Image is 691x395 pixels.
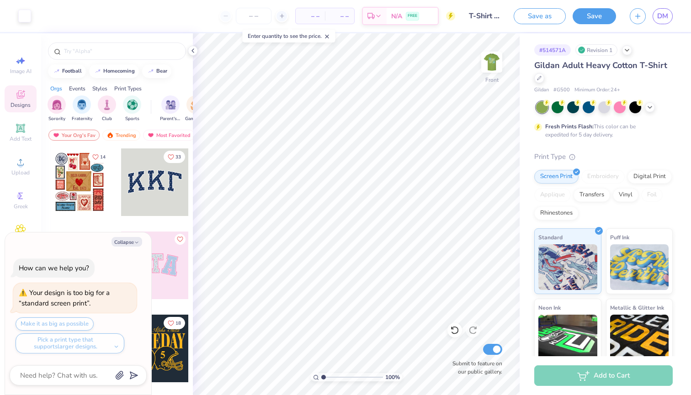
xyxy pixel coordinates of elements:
span: DM [657,11,668,21]
img: Puff Ink [610,244,669,290]
div: Applique [534,188,571,202]
span: # G500 [553,86,570,94]
span: Image AI [10,68,32,75]
div: Trending [102,130,140,141]
button: football [48,64,86,78]
img: Game Day Image [191,100,201,110]
img: most_fav.gif [53,132,60,138]
span: Sorority [48,116,65,122]
span: Fraternity [72,116,92,122]
label: Submit to feature on our public gallery. [447,359,502,376]
span: – – [330,11,349,21]
button: filter button [160,95,181,122]
div: Front [485,76,499,84]
img: trend_line.gif [94,68,101,74]
span: 100 % [385,373,400,381]
div: filter for Sorority [48,95,66,122]
span: Metallic & Glitter Ink [610,303,664,312]
div: Digital Print [627,170,672,184]
div: Screen Print [534,170,579,184]
div: Rhinestones [534,206,579,220]
div: filter for Club [98,95,116,122]
input: Untitled Design [462,7,507,25]
span: Parent's Weekend [160,116,181,122]
div: Revision 1 [575,44,617,56]
button: filter button [72,95,92,122]
span: Club [102,116,112,122]
button: filter button [185,95,206,122]
img: trend_line.gif [53,68,60,74]
div: Transfers [574,188,610,202]
img: Metallic & Glitter Ink [610,315,669,360]
span: Standard [538,232,563,242]
span: Gildan [534,86,549,94]
img: trend_line.gif [147,68,154,74]
span: FREE [408,13,417,19]
button: Like [164,317,185,329]
span: Sports [125,116,139,122]
button: Like [175,234,186,245]
span: Designs [11,101,31,109]
div: Styles [92,84,107,93]
div: # 514571A [534,44,571,56]
div: Your design is too big for a “standard screen print”. [19,288,110,308]
span: Gildan Adult Heavy Cotton T-Shirt [534,60,667,71]
img: Fraternity Image [77,100,87,110]
div: Enter quantity to see the price. [243,30,335,42]
div: Embroidery [581,170,625,184]
div: Print Types [114,84,142,93]
img: Parent's Weekend Image [165,100,176,110]
input: – – [236,8,271,24]
div: How can we help you? [19,263,89,273]
span: 18 [175,321,181,326]
div: Vinyl [613,188,638,202]
div: Your Org's Fav [48,130,100,141]
div: filter for Parent's Weekend [160,95,181,122]
button: Save [573,8,616,24]
button: Like [88,151,110,163]
button: filter button [98,95,116,122]
img: Standard [538,244,597,290]
span: Greek [14,203,28,210]
img: Neon Ink [538,315,597,360]
button: Collapse [112,237,142,247]
img: trending.gif [106,132,114,138]
a: DM [653,8,673,24]
button: filter button [123,95,141,122]
span: Game Day [185,116,206,122]
img: most_fav.gif [147,132,154,138]
span: Minimum Order: 24 + [574,86,620,94]
div: bear [156,68,167,74]
button: Save as [514,8,566,24]
span: Clipart & logos [5,237,37,251]
div: filter for Fraternity [72,95,92,122]
strong: Fresh Prints Flash: [545,123,594,130]
span: 33 [175,155,181,159]
div: Most Favorited [143,130,195,141]
input: Try "Alpha" [63,47,180,56]
span: Upload [11,169,30,176]
span: Add Text [10,135,32,142]
button: homecoming [89,64,139,78]
span: – – [301,11,319,21]
div: Orgs [50,84,62,93]
span: N/A [391,11,402,21]
div: Events [69,84,85,93]
div: Foil [641,188,663,202]
span: Puff Ink [610,232,629,242]
button: bear [142,64,171,78]
div: filter for Sports [123,95,141,122]
button: filter button [48,95,66,122]
img: Front [483,53,501,71]
div: This color can be expedited for 5 day delivery. [545,122,658,139]
span: 14 [100,155,106,159]
div: filter for Game Day [185,95,206,122]
div: Print Type [534,152,673,162]
img: Sports Image [127,100,138,110]
div: homecoming [103,68,135,74]
img: Club Image [102,100,112,110]
img: Sorority Image [52,100,62,110]
button: Like [164,151,185,163]
span: Neon Ink [538,303,561,312]
div: football [62,68,82,74]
